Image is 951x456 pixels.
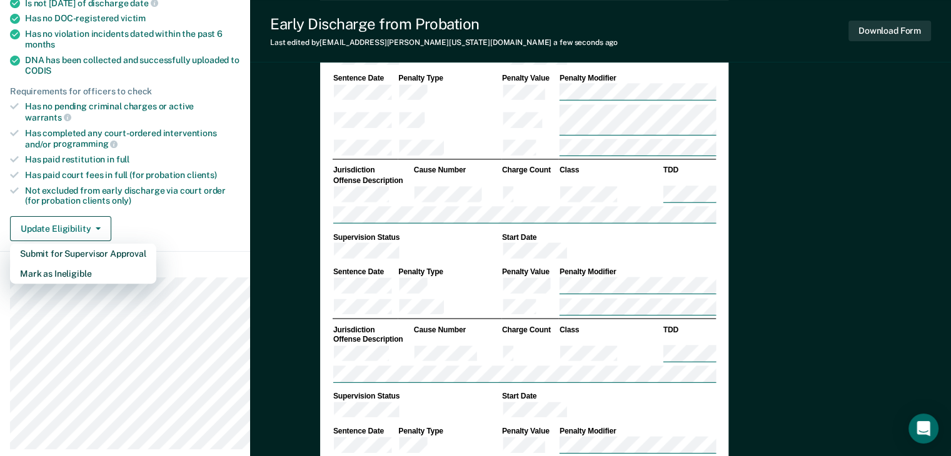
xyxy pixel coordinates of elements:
th: Sentence Date [333,267,398,277]
span: months [25,39,55,49]
span: programming [53,139,118,149]
th: Penalty Modifier [559,73,717,83]
th: Charge Count [501,324,559,334]
th: Penalty Value [501,73,559,83]
div: Early Discharge from Probation [270,15,618,33]
span: only) [112,196,131,206]
div: Not excluded from early discharge via court order (for probation clients [25,186,240,207]
button: Download Form [848,21,931,41]
th: TDD [663,166,717,176]
span: warrants [25,112,71,122]
th: Class [559,166,663,176]
th: Penalty Modifier [559,426,717,436]
div: Requirements for officers to check [10,86,240,97]
div: Last edited by [EMAIL_ADDRESS][PERSON_NAME][US_STATE][DOMAIN_NAME] [270,38,618,47]
th: Cause Number [413,324,501,334]
th: Penalty Type [398,267,501,277]
div: Has no violation incidents dated within the past 6 [25,29,240,50]
span: victim [121,13,146,23]
span: clients) [187,170,217,180]
div: Has no DOC-registered [25,13,240,24]
th: Penalty Value [501,426,559,436]
button: Submit for Supervisor Approval [10,244,156,264]
th: Cause Number [413,166,501,176]
div: Has no pending criminal charges or active [25,101,240,122]
th: Offense Description [333,175,413,185]
th: Class [559,324,663,334]
th: Supervision Status [333,232,501,242]
span: a few seconds ago [553,38,618,47]
th: Supervision Status [333,391,501,401]
th: Start Date [501,232,717,242]
th: Penalty Value [501,267,559,277]
th: Penalty Type [398,426,501,436]
div: DNA has been collected and successfully uploaded to [25,55,240,76]
th: Charge Count [501,166,559,176]
span: full [116,154,129,164]
th: Sentence Date [333,426,398,436]
th: TDD [663,324,717,334]
button: Mark as Ineligible [10,264,156,284]
div: Has paid restitution in [25,154,240,165]
div: Open Intercom Messenger [908,414,938,444]
button: Update Eligibility [10,216,111,241]
th: Jurisdiction [333,324,413,334]
th: Jurisdiction [333,166,413,176]
div: Has completed any court-ordered interventions and/or [25,128,240,149]
th: Sentence Date [333,73,398,83]
th: Offense Description [333,334,413,344]
div: Has paid court fees in full (for probation [25,170,240,181]
th: Penalty Modifier [559,267,717,277]
th: Penalty Type [398,73,501,83]
th: Start Date [501,391,717,401]
span: CODIS [25,66,51,76]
